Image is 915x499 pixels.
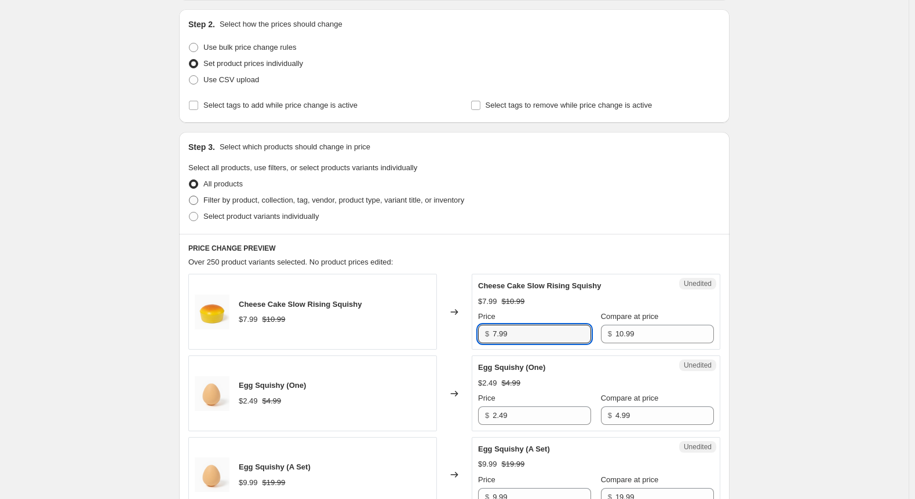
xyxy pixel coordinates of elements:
[684,279,712,288] span: Unedited
[502,296,525,307] strike: $10.99
[263,395,282,407] strike: $4.99
[195,295,229,329] img: cbbf1dc3993c22bb3f01f656d3178105_80x.png
[188,19,215,30] h2: Step 2.
[478,363,545,372] span: Egg Squishy (One)
[195,457,229,492] img: 0abb1e64f8edff2bcd4a88132e96d6c7_80x.png
[203,59,303,68] span: Set product prices individually
[608,329,612,338] span: $
[263,477,286,489] strike: $19.99
[220,19,342,30] p: Select how the prices should change
[601,394,659,402] span: Compare at price
[485,411,489,420] span: $
[478,458,497,470] div: $9.99
[239,463,311,471] span: Egg Squishy (A Set)
[188,141,215,153] h2: Step 3.
[239,300,362,309] span: Cheese Cake Slow Rising Squishy
[684,361,712,370] span: Unedited
[203,196,464,204] span: Filter by product, collection, tag, vendor, product type, variant title, or inventory
[478,377,497,389] div: $2.49
[239,395,258,407] div: $2.49
[203,101,358,109] span: Select tags to add while price change is active
[203,212,319,221] span: Select product variants individually
[502,458,525,470] strike: $19.99
[188,244,720,253] h6: PRICE CHANGE PREVIEW
[478,296,497,307] div: $7.99
[478,312,495,321] span: Price
[478,445,550,453] span: Egg Squishy (A Set)
[203,179,243,188] span: All products
[601,312,659,321] span: Compare at price
[239,477,258,489] div: $9.99
[478,394,495,402] span: Price
[486,101,652,109] span: Select tags to remove while price change is active
[478,281,601,290] span: Cheese Cake Slow Rising Squishy
[239,314,258,325] div: $7.99
[485,329,489,338] span: $
[263,314,286,325] strike: $10.99
[220,141,370,153] p: Select which products should change in price
[608,411,612,420] span: $
[188,258,393,266] span: Over 250 product variants selected. No product prices edited:
[502,377,521,389] strike: $4.99
[239,381,306,390] span: Egg Squishy (One)
[195,376,229,411] img: 0abb1e64f8edff2bcd4a88132e96d6c7_80x.png
[203,75,259,84] span: Use CSV upload
[478,475,495,484] span: Price
[684,442,712,452] span: Unedited
[203,43,296,52] span: Use bulk price change rules
[188,163,417,172] span: Select all products, use filters, or select products variants individually
[601,475,659,484] span: Compare at price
